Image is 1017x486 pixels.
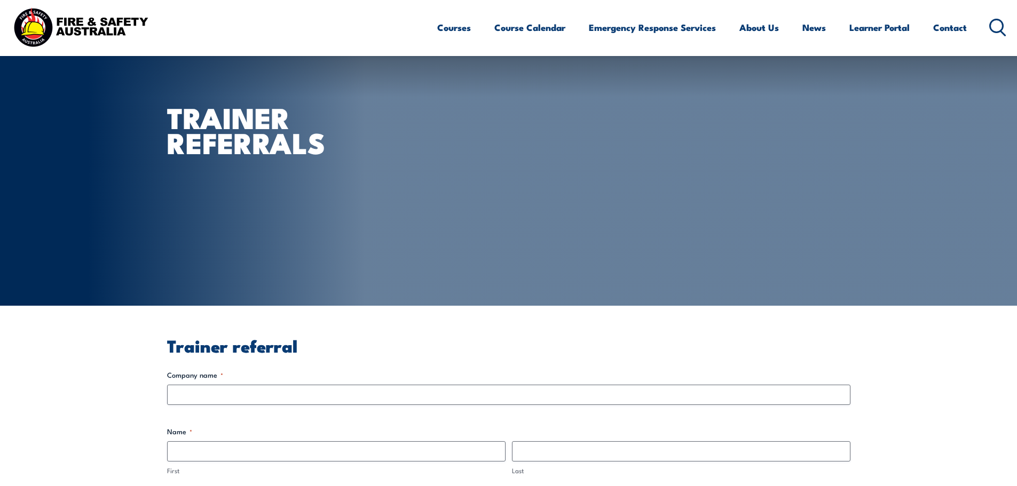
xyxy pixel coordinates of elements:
h2: Trainer referral [167,338,850,353]
h1: TRAINER REFERRALS [167,105,431,154]
a: News [802,13,826,42]
a: Emergency Response Services [589,13,716,42]
legend: Name [167,426,192,437]
a: Course Calendar [494,13,565,42]
label: Company name [167,370,850,380]
label: First [167,466,506,476]
a: Courses [437,13,471,42]
label: Last [512,466,850,476]
a: Contact [933,13,967,42]
a: About Us [739,13,779,42]
a: Learner Portal [849,13,910,42]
